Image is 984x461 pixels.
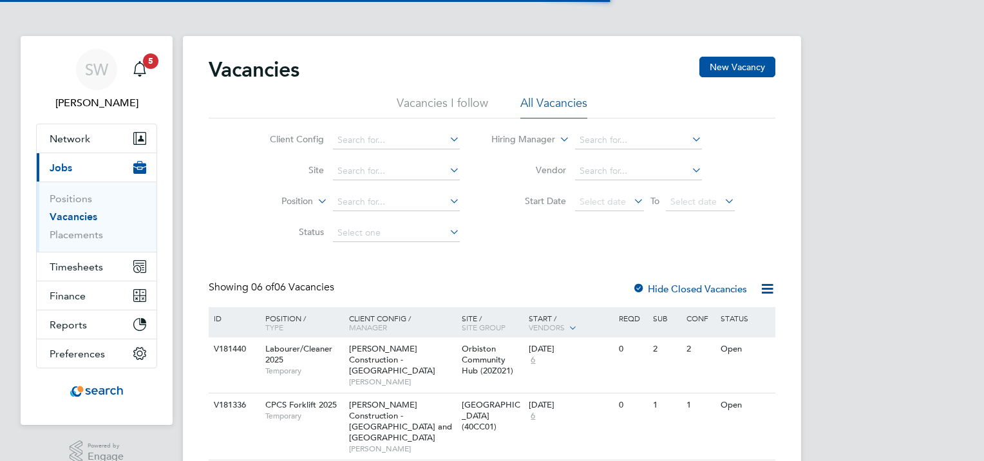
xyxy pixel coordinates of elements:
label: Hide Closed Vacancies [632,283,747,295]
span: [PERSON_NAME] [349,444,455,454]
div: Open [717,393,773,417]
div: Position / [256,307,346,338]
div: Open [717,337,773,361]
span: Orbiston Community Hub (20Z021) [462,343,513,376]
span: CPCS Forklift 2025 [265,399,337,410]
div: Site / [459,307,526,338]
span: To [647,193,663,209]
div: Sub [650,307,683,329]
label: Start Date [492,195,566,207]
span: 5 [143,53,158,69]
div: Reqd [616,307,649,329]
input: Search for... [333,131,460,149]
div: V181336 [211,393,256,417]
span: 06 Vacancies [251,281,334,294]
label: Position [239,195,313,208]
div: Showing [209,281,337,294]
span: [PERSON_NAME] Construction - [GEOGRAPHIC_DATA] and [GEOGRAPHIC_DATA] [349,399,452,443]
div: 1 [683,393,717,417]
input: Search for... [333,162,460,180]
button: Timesheets [37,252,156,281]
label: Client Config [250,133,324,145]
span: Reports [50,319,87,331]
label: Status [250,226,324,238]
div: Start / [525,307,616,339]
a: Placements [50,229,103,241]
div: 1 [650,393,683,417]
span: Select date [670,196,717,207]
span: 06 of [251,281,274,294]
div: 0 [616,393,649,417]
input: Search for... [575,162,702,180]
a: Positions [50,193,92,205]
span: Temporary [265,366,343,376]
label: Site [250,164,324,176]
div: Client Config / [346,307,459,338]
a: Go to home page [36,381,157,402]
span: Vendors [529,322,565,332]
span: Jobs [50,162,72,174]
span: 6 [529,411,537,422]
div: Conf [683,307,717,329]
span: [PERSON_NAME] [349,377,455,387]
span: Site Group [462,322,506,332]
button: Network [37,124,156,153]
input: Search for... [575,131,702,149]
span: Network [50,133,90,145]
img: searchconsultancy-logo-retina.png [70,381,124,402]
div: 2 [650,337,683,361]
li: Vacancies I follow [397,95,488,118]
li: All Vacancies [520,95,587,118]
div: 0 [616,337,649,361]
span: Temporary [265,411,343,421]
label: Hiring Manager [481,133,555,146]
button: Jobs [37,153,156,182]
span: Preferences [50,348,105,360]
button: Finance [37,281,156,310]
div: Jobs [37,182,156,252]
div: 2 [683,337,717,361]
span: 6 [529,355,537,366]
button: Preferences [37,339,156,368]
span: Powered by [88,440,124,451]
div: V181440 [211,337,256,361]
span: Timesheets [50,261,103,273]
button: New Vacancy [699,57,775,77]
div: ID [211,307,256,329]
span: Labourer/Cleaner 2025 [265,343,332,365]
span: Finance [50,290,86,302]
input: Search for... [333,193,460,211]
a: SW[PERSON_NAME] [36,49,157,111]
span: Manager [349,322,387,332]
a: Vacancies [50,211,97,223]
div: Status [717,307,773,329]
span: SW [85,61,108,78]
span: [GEOGRAPHIC_DATA] (40CC01) [462,399,520,432]
button: Reports [37,310,156,339]
div: [DATE] [529,344,612,355]
span: Type [265,322,283,332]
input: Select one [333,224,460,242]
span: Sheree Wilson [36,95,157,111]
label: Vendor [492,164,566,176]
nav: Main navigation [21,36,173,425]
div: [DATE] [529,400,612,411]
span: Select date [580,196,626,207]
a: 5 [127,49,153,90]
span: [PERSON_NAME] Construction - [GEOGRAPHIC_DATA] [349,343,435,376]
h2: Vacancies [209,57,299,82]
